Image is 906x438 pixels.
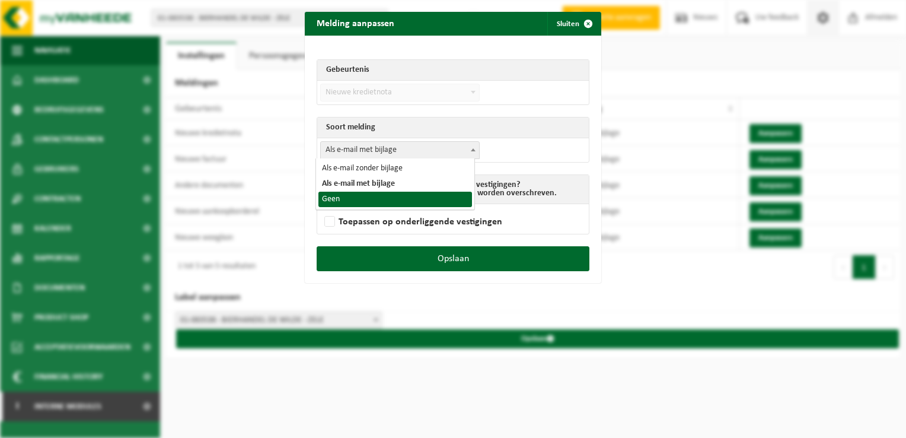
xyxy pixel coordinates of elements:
h2: Melding aanpassen [305,12,406,34]
span: Als e-mail met bijlage [321,142,479,158]
span: Nieuwe kredietnota [320,84,480,101]
span: Nieuwe kredietnota [321,84,479,101]
button: Sluiten [547,12,600,36]
li: Als e-mail zonder bijlage [318,161,472,176]
li: Als e-mail met bijlage [318,176,472,192]
li: Geen [318,192,472,207]
button: Opslaan [317,246,589,271]
label: Toepassen op onderliggende vestigingen [322,213,502,231]
th: Gebeurtenis [317,60,589,81]
th: Soort melding [317,118,589,138]
span: Als e-mail met bijlage [320,141,480,159]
